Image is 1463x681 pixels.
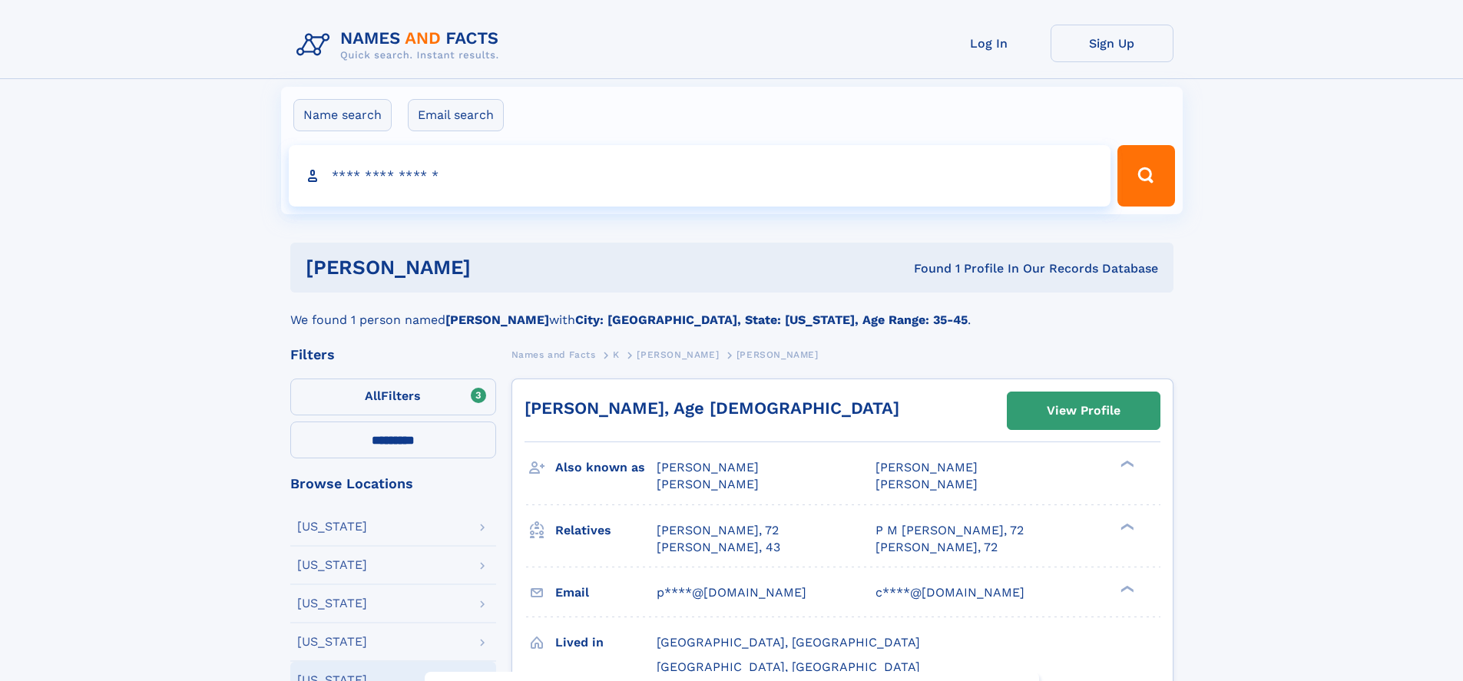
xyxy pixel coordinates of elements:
[555,580,657,606] h3: Email
[875,522,1024,539] a: P M [PERSON_NAME], 72
[297,559,367,571] div: [US_STATE]
[297,521,367,533] div: [US_STATE]
[1117,521,1135,531] div: ❯
[657,460,759,474] span: [PERSON_NAME]
[525,398,899,418] a: [PERSON_NAME], Age [DEMOGRAPHIC_DATA]
[637,345,719,364] a: [PERSON_NAME]
[637,349,719,360] span: [PERSON_NAME]
[613,349,620,360] span: K
[297,636,367,648] div: [US_STATE]
[736,349,819,360] span: [PERSON_NAME]
[555,517,657,544] h3: Relatives
[657,522,779,539] a: [PERSON_NAME], 72
[408,99,504,131] label: Email search
[928,25,1051,62] a: Log In
[657,660,920,674] span: [GEOGRAPHIC_DATA], [GEOGRAPHIC_DATA]
[575,312,968,327] b: City: [GEOGRAPHIC_DATA], State: [US_STATE], Age Range: 35-45
[1117,583,1135,593] div: ❯
[289,145,1111,207] input: search input
[290,25,511,66] img: Logo Names and Facts
[1047,393,1120,428] div: View Profile
[290,477,496,491] div: Browse Locations
[1117,145,1174,207] button: Search Button
[1008,392,1160,429] a: View Profile
[290,293,1173,329] div: We found 1 person named with .
[290,348,496,362] div: Filters
[555,630,657,656] h3: Lived in
[1051,25,1173,62] a: Sign Up
[365,388,381,403] span: All
[293,99,392,131] label: Name search
[875,460,978,474] span: [PERSON_NAME]
[297,597,367,610] div: [US_STATE]
[875,539,998,556] a: [PERSON_NAME], 72
[1117,459,1135,469] div: ❯
[692,260,1158,277] div: Found 1 Profile In Our Records Database
[613,345,620,364] a: K
[445,312,549,327] b: [PERSON_NAME]
[657,635,920,650] span: [GEOGRAPHIC_DATA], [GEOGRAPHIC_DATA]
[657,477,759,491] span: [PERSON_NAME]
[306,258,693,277] h1: [PERSON_NAME]
[657,539,780,556] a: [PERSON_NAME], 43
[290,379,496,415] label: Filters
[511,345,596,364] a: Names and Facts
[555,455,657,481] h3: Also known as
[875,477,978,491] span: [PERSON_NAME]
